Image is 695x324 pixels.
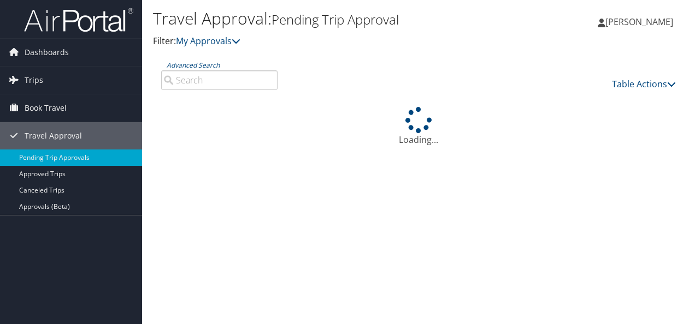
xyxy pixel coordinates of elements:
span: Dashboards [25,39,69,66]
a: Advanced Search [167,61,220,70]
span: Travel Approval [25,122,82,149]
span: Trips [25,67,43,94]
span: [PERSON_NAME] [605,16,673,28]
span: Book Travel [25,94,67,122]
a: [PERSON_NAME] [598,5,684,38]
small: Pending Trip Approval [272,10,399,28]
input: Advanced Search [161,70,278,90]
div: Loading... [153,107,684,146]
p: Filter: [153,34,507,49]
a: Table Actions [612,78,676,90]
img: airportal-logo.png [24,7,133,33]
a: My Approvals [176,35,240,47]
h1: Travel Approval: [153,7,507,30]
